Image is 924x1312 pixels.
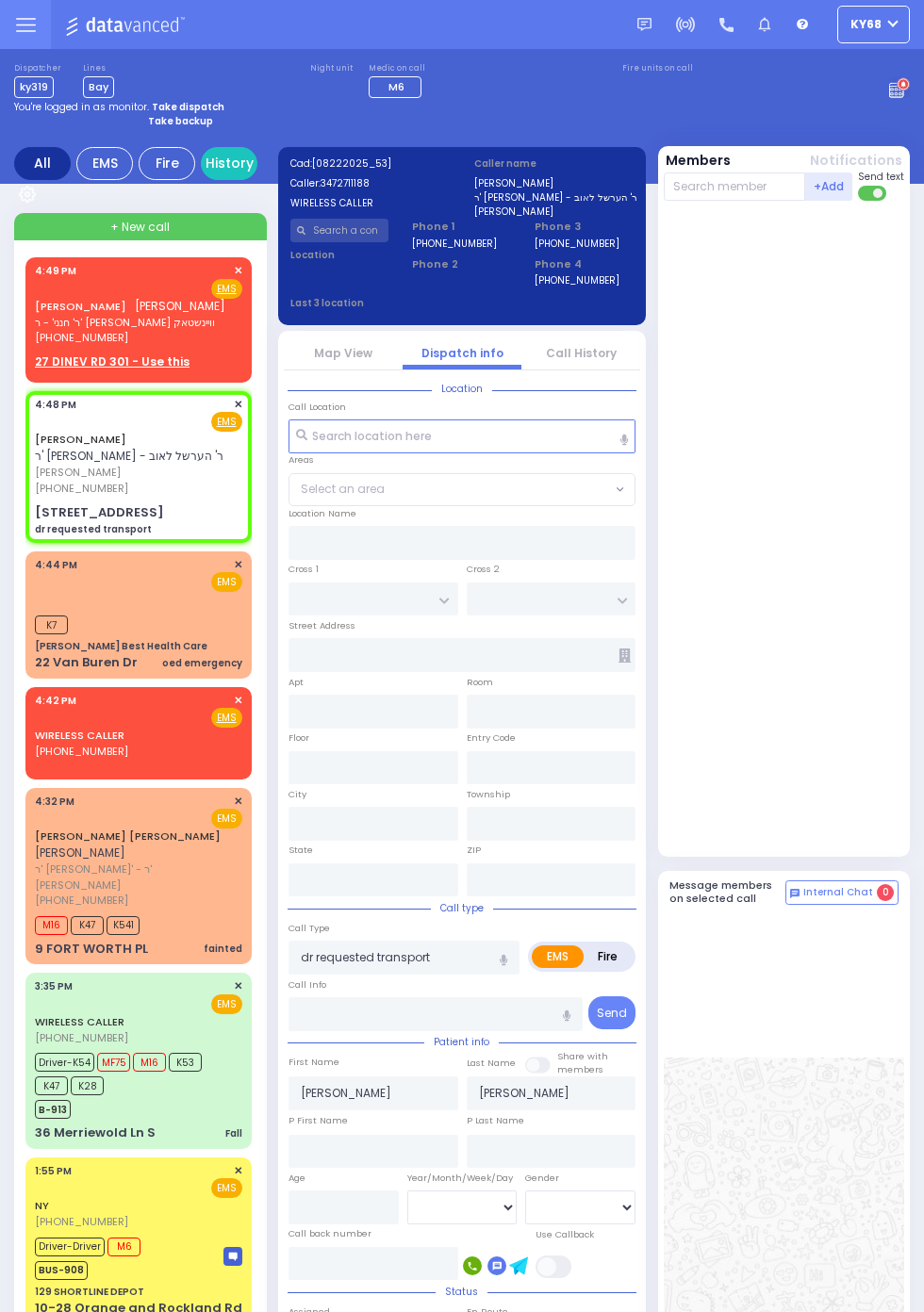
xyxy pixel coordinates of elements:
[421,345,503,361] a: Dispatch info
[152,100,224,114] strong: Take dispatch
[850,16,882,33] span: ky68
[35,299,126,314] a: [PERSON_NAME]
[805,172,852,201] button: +Add
[35,744,128,759] span: [PHONE_NUMBER]
[557,1050,608,1062] small: Share with
[467,563,500,576] label: Cross 2
[666,151,731,171] button: Members
[35,1030,128,1045] span: [PHONE_NUMBER]
[76,147,133,180] div: EMS
[289,507,356,520] label: Location Name
[803,886,873,899] span: Internal Chat
[837,6,910,43] button: ky68
[583,945,633,968] label: Fire
[474,176,635,190] label: [PERSON_NAME]
[35,465,237,481] span: [PERSON_NAME]
[107,916,140,935] span: K541
[535,273,619,287] label: [PHONE_NUMBER]
[35,1214,128,1229] span: [PHONE_NUMBER]
[467,1114,524,1127] label: P Last Name
[301,481,385,498] span: Select an area
[877,884,894,901] span: 0
[35,481,128,496] span: [PHONE_NUMBER]
[234,794,242,810] span: ✕
[211,1178,242,1198] span: EMS
[135,298,225,314] span: [PERSON_NAME]
[388,79,404,94] span: M6
[162,656,242,670] div: oed emergency
[535,256,634,272] span: Phone 4
[35,432,126,447] a: [PERSON_NAME]
[65,13,190,37] img: Logo
[407,1172,518,1185] div: Year/Month/Week/Day
[467,676,493,689] label: Room
[289,922,330,935] label: Call Type
[35,653,138,672] div: 22 Van Buren Dr
[431,901,493,915] span: Call type
[211,572,242,592] span: EMS
[289,619,355,632] label: Street Address
[234,1163,242,1179] span: ✕
[290,176,451,190] label: Caller:
[35,861,237,893] span: ר' [PERSON_NAME]' - ר' [PERSON_NAME]
[35,828,221,844] a: [PERSON_NAME] [PERSON_NAME]
[35,845,125,861] span: [PERSON_NAME]
[35,353,190,369] u: 27 DINEV RD 301 - Use this
[536,1228,594,1241] label: Use Callback
[201,147,257,180] a: History
[289,978,326,992] label: Call Info
[535,219,634,235] span: Phone 3
[35,694,76,708] span: 4:42 PM
[169,1053,202,1072] span: K53
[289,1056,339,1069] label: First Name
[110,219,170,236] span: + New call
[35,940,148,959] div: 9 FORT WORTH PL
[669,879,786,904] h5: Message members on selected call
[436,1285,487,1299] span: Status
[369,63,427,74] label: Medic on call
[71,1076,104,1095] span: K28
[35,1100,71,1119] span: B-913
[290,196,451,210] label: WIRELESS CALLER
[622,63,693,74] label: Fire units on call
[211,809,242,828] span: EMS
[35,916,68,935] span: M16
[35,1285,144,1299] div: 129 SHORTLINE DEPOT
[14,100,149,114] span: You're logged in as monitor.
[312,156,391,171] span: [08222025_53]
[234,978,242,994] span: ✕
[474,205,635,219] label: [PERSON_NAME]
[35,1123,156,1142] div: 36 Merriewold Ln S
[290,296,463,310] label: Last 3 location
[637,18,652,32] img: message.svg
[35,315,225,331] span: ר' חנני' - ר' [PERSON_NAME] וויינשטאק
[290,248,389,262] label: Location
[858,184,888,203] label: Turn off text
[14,147,71,180] div: All
[83,63,114,74] label: Lines
[467,1057,516,1070] label: Last Name
[217,282,237,296] u: EMS
[234,397,242,413] span: ✕
[321,176,370,190] span: 3472711188
[289,844,313,857] label: State
[619,648,631,663] span: Other building occupants
[35,1261,88,1280] span: BUS-908
[217,711,237,725] u: EMS
[71,916,104,935] span: K47
[412,256,511,272] span: Phone 2
[532,945,584,968] label: EMS
[234,693,242,709] span: ✕
[289,788,306,801] label: City
[314,345,372,361] a: Map View
[289,419,635,453] input: Search location here
[35,979,73,993] span: 3:35 PM
[588,996,635,1029] button: Send
[289,1114,348,1127] label: P First Name
[35,448,223,464] span: ר' [PERSON_NAME] - ר' הערשל לאוב
[290,219,389,242] input: Search a contact
[35,558,77,572] span: 4:44 PM
[474,156,635,171] label: Caller name
[133,1053,166,1072] span: M16
[83,76,114,98] span: Bay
